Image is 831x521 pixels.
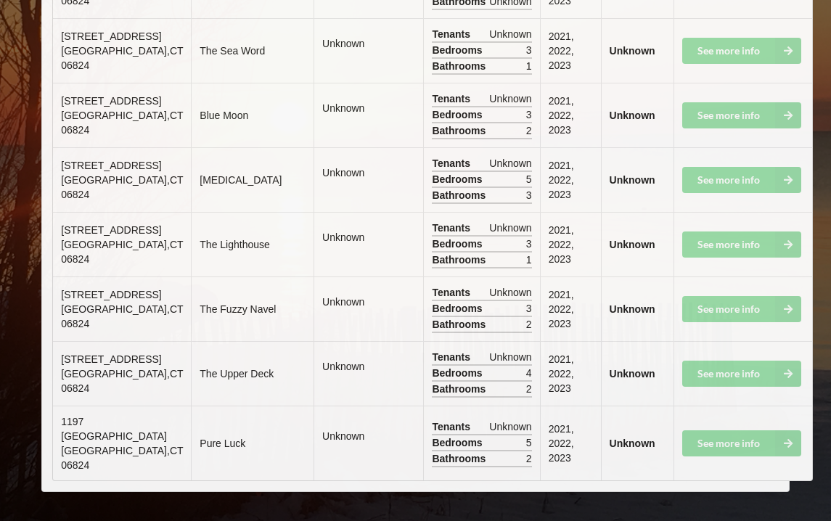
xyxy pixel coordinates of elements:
[314,83,423,147] td: Unknown
[61,303,183,329] span: [GEOGRAPHIC_DATA] , CT 06824
[489,419,531,434] span: Unknown
[314,212,423,276] td: Unknown
[191,83,314,147] td: Blue Moon
[489,91,531,106] span: Unknown
[191,212,314,276] td: The Lighthouse
[432,27,474,41] span: Tenants
[432,123,489,138] span: Bathrooms
[489,285,531,300] span: Unknown
[540,83,601,147] td: 2021, 2022, 2023
[432,317,489,332] span: Bathrooms
[314,147,423,212] td: Unknown
[526,237,532,251] span: 3
[314,406,423,480] td: Unknown
[61,416,167,442] span: 1197 [GEOGRAPHIC_DATA]
[432,366,486,380] span: Bedrooms
[432,172,486,186] span: Bedrooms
[61,95,161,107] span: [STREET_ADDRESS]
[526,435,532,450] span: 5
[526,59,532,73] span: 1
[432,350,474,364] span: Tenants
[191,406,314,480] td: Pure Luck
[540,18,601,83] td: 2021, 2022, 2023
[61,160,161,171] span: [STREET_ADDRESS]
[610,368,655,380] b: Unknown
[432,91,474,106] span: Tenants
[610,45,655,57] b: Unknown
[489,350,531,364] span: Unknown
[526,451,532,466] span: 2
[314,341,423,406] td: Unknown
[191,341,314,406] td: The Upper Deck
[432,237,486,251] span: Bedrooms
[432,382,489,396] span: Bathrooms
[432,285,474,300] span: Tenants
[61,239,183,265] span: [GEOGRAPHIC_DATA] , CT 06824
[610,239,655,250] b: Unknown
[314,276,423,341] td: Unknown
[610,174,655,186] b: Unknown
[432,435,486,450] span: Bedrooms
[432,59,489,73] span: Bathrooms
[61,368,183,394] span: [GEOGRAPHIC_DATA] , CT 06824
[526,188,532,202] span: 3
[540,406,601,480] td: 2021, 2022, 2023
[610,303,655,315] b: Unknown
[61,110,183,136] span: [GEOGRAPHIC_DATA] , CT 06824
[526,382,532,396] span: 2
[489,156,531,171] span: Unknown
[489,221,531,235] span: Unknown
[432,107,486,122] span: Bedrooms
[540,212,601,276] td: 2021, 2022, 2023
[432,451,489,466] span: Bathrooms
[526,301,532,316] span: 3
[540,276,601,341] td: 2021, 2022, 2023
[432,419,474,434] span: Tenants
[526,317,532,332] span: 2
[191,276,314,341] td: The Fuzzy Navel
[61,289,161,300] span: [STREET_ADDRESS]
[526,107,532,122] span: 3
[61,224,161,236] span: [STREET_ADDRESS]
[191,147,314,212] td: [MEDICAL_DATA]
[540,341,601,406] td: 2021, 2022, 2023
[526,366,532,380] span: 4
[61,353,161,365] span: [STREET_ADDRESS]
[432,188,489,202] span: Bathrooms
[540,147,601,212] td: 2021, 2022, 2023
[432,253,489,267] span: Bathrooms
[432,301,486,316] span: Bedrooms
[432,43,486,57] span: Bedrooms
[526,43,532,57] span: 3
[526,123,532,138] span: 2
[610,110,655,121] b: Unknown
[61,445,183,471] span: [GEOGRAPHIC_DATA] , CT 06824
[61,45,183,71] span: [GEOGRAPHIC_DATA] , CT 06824
[610,438,655,449] b: Unknown
[489,27,531,41] span: Unknown
[61,30,161,42] span: [STREET_ADDRESS]
[191,18,314,83] td: The Sea Word
[314,18,423,83] td: Unknown
[526,253,532,267] span: 1
[526,172,532,186] span: 5
[432,221,474,235] span: Tenants
[432,156,474,171] span: Tenants
[61,174,183,200] span: [GEOGRAPHIC_DATA] , CT 06824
